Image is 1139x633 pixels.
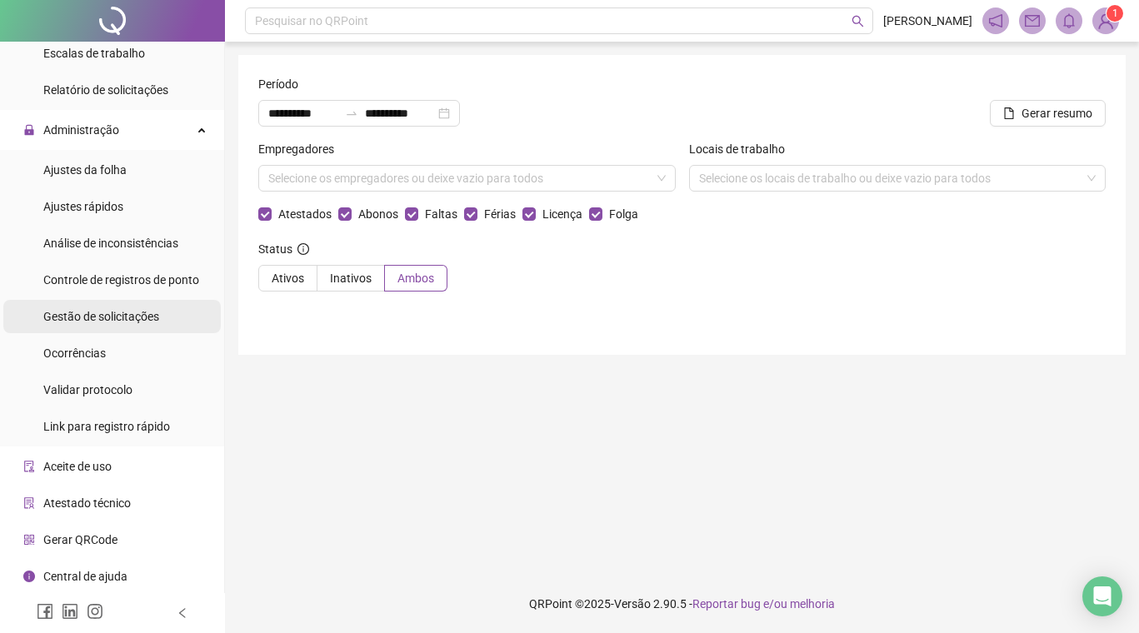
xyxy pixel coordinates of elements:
span: bell [1062,13,1077,28]
span: to [345,107,358,120]
span: search [852,15,864,27]
button: Gerar resumo [990,100,1106,127]
span: Inativos [330,272,372,285]
span: Atestado técnico [43,496,131,510]
span: Ambos [397,272,434,285]
span: info-circle [297,243,309,255]
span: Validar protocolo [43,383,132,396]
span: Licença [536,205,589,223]
span: Gerar resumo [1022,104,1092,122]
span: instagram [87,603,103,620]
span: Faltas [418,205,464,223]
span: 1 [1112,7,1118,19]
span: qrcode [23,534,35,546]
span: Reportar bug e/ou melhoria [692,597,835,611]
span: Aceite de uso [43,460,112,473]
span: solution [23,497,35,509]
span: Gerar QRCode [43,533,117,546]
span: Administração [43,123,119,137]
span: Abonos [352,205,405,223]
span: facebook [37,603,53,620]
span: Status [258,240,309,258]
span: file [1003,107,1015,119]
span: Relatório de solicitações [43,83,168,97]
span: Controle de registros de ponto [43,273,199,287]
span: Ajustes da folha [43,163,127,177]
span: info-circle [23,571,35,582]
span: Versão [614,597,651,611]
span: Atestados [272,205,338,223]
footer: QRPoint © 2025 - 2.90.5 - [225,575,1139,633]
span: left [177,607,188,619]
span: Central de ajuda [43,570,127,583]
div: Open Intercom Messenger [1082,576,1122,616]
label: Empregadores [258,140,345,158]
span: Análise de inconsistências [43,237,178,250]
span: swap-right [345,107,358,120]
span: Ocorrências [43,346,106,360]
span: mail [1025,13,1040,28]
span: Folga [602,205,645,223]
span: [PERSON_NAME] [883,12,972,30]
label: Locais de trabalho [689,140,796,158]
sup: Atualize o seu contato no menu Meus Dados [1107,5,1123,22]
span: Ativos [272,272,304,285]
img: 94430 [1093,8,1118,33]
span: notification [988,13,1003,28]
span: Link para registro rápido [43,420,170,433]
span: audit [23,461,35,472]
span: Férias [477,205,522,223]
span: Período [258,75,298,93]
span: Escalas de trabalho [43,47,145,60]
span: lock [23,124,35,136]
span: Gestão de solicitações [43,310,159,323]
span: Ajustes rápidos [43,200,123,213]
span: linkedin [62,603,78,620]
